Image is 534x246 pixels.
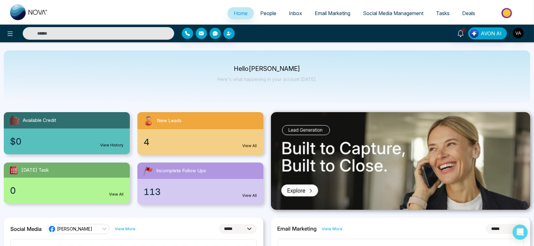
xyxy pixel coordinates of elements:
[461,27,466,33] span: 2
[513,225,528,240] div: Open Intercom Messenger
[144,185,161,198] span: 113
[23,117,56,124] span: Available Credit
[134,163,267,205] a: Incomplete Follow Ups113View All
[485,6,530,20] img: Market-place.gif
[100,142,123,148] a: View History
[10,135,21,148] span: $0
[322,226,343,232] a: View More
[470,29,479,38] img: Lead Flow
[283,7,308,19] a: Inbox
[134,112,267,155] a: New Leads4View All
[481,30,502,37] span: AVON AI
[9,115,20,126] img: availableCredit.svg
[271,112,531,210] img: .
[260,10,276,16] span: People
[243,193,257,198] a: View All
[278,226,317,232] h2: Email Marketing
[156,167,206,174] span: Incomplete Follow Ups
[57,226,92,232] span: [PERSON_NAME]
[468,27,507,39] button: AVON AI
[217,77,317,82] p: Here's what happening in your account [DATE].
[10,226,42,232] h2: Social Media
[254,7,283,19] a: People
[234,10,248,16] span: Home
[456,7,481,19] a: Deals
[142,165,154,176] img: followUps.svg
[227,7,254,19] a: Home
[243,143,257,149] a: View All
[157,117,182,124] span: New Leads
[289,10,302,16] span: Inbox
[430,7,456,19] a: Tasks
[144,135,149,149] span: 4
[453,27,468,38] a: 2
[9,165,19,175] img: todayTask.svg
[10,184,16,197] span: 0
[10,4,48,20] img: Nova CRM Logo
[109,192,123,197] a: View All
[21,167,49,174] span: [DATE] Task
[142,115,154,127] img: newLeads.svg
[217,66,317,72] p: Hello [PERSON_NAME]
[513,28,524,38] img: User Avatar
[462,10,475,16] span: Deals
[357,7,430,19] a: Social Media Management
[315,10,350,16] span: Email Marketing
[115,226,135,232] a: View More
[436,10,450,16] span: Tasks
[308,7,357,19] a: Email Marketing
[363,10,423,16] span: Social Media Management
